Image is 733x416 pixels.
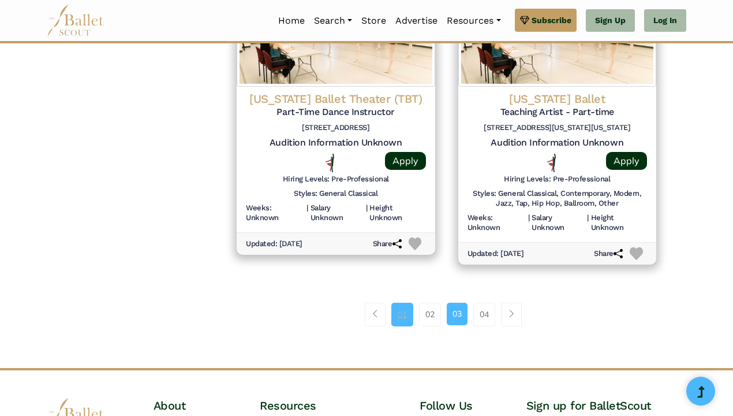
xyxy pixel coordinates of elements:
[468,213,526,233] h6: Weeks: Unknown
[246,91,426,106] h4: [US_STATE] Ballet Theater (TBT)
[587,213,589,233] h6: |
[468,189,648,209] h6: Styles: General Classical, Contemporary, Modern, Jazz, Tap, Hip Hop, Ballroom, Other
[532,213,585,233] h6: Salary Unknown
[532,14,571,27] span: Subscribe
[447,303,468,325] a: 03
[274,9,309,33] a: Home
[630,247,643,261] img: Heart
[373,239,402,249] h6: Share
[594,249,623,259] h6: Share
[391,303,413,326] a: 01
[246,123,426,133] h6: [STREET_ADDRESS]
[591,213,647,233] h6: Height Unknown
[644,9,686,32] a: Log In
[468,123,648,133] h6: [STREET_ADDRESS][US_STATE][US_STATE]
[357,9,391,33] a: Store
[246,239,302,249] h6: Updated: [DATE]
[260,398,420,413] h4: Resources
[468,249,524,259] h6: Updated: [DATE]
[246,137,426,149] h5: Audition Information Unknown
[419,303,441,326] a: 02
[504,174,610,184] h6: Hiring Levels: Pre-Professional
[606,152,647,170] a: Apply
[391,9,442,33] a: Advertise
[468,137,648,149] h5: Audition Information Unknown
[468,91,648,106] h4: [US_STATE] Ballet
[154,398,260,413] h4: About
[369,203,425,223] h6: Height Unknown
[294,189,377,199] h6: Styles: General Classical
[420,398,526,413] h4: Follow Us
[473,303,495,326] a: 04
[586,9,635,32] a: Sign Up
[246,203,304,223] h6: Weeks: Unknown
[385,152,426,170] a: Apply
[309,9,357,33] a: Search
[520,14,529,27] img: gem.svg
[306,203,308,223] h6: |
[526,398,686,413] h4: Sign up for BalletScout
[515,9,577,32] a: Subscribe
[547,154,556,172] img: All
[246,106,426,118] h5: Part-Time Dance Instructor
[409,237,422,251] img: Heart
[283,174,389,184] h6: Hiring Levels: Pre-Professional
[442,9,505,33] a: Resources
[366,203,368,223] h6: |
[326,154,334,172] img: All
[528,213,530,233] h6: |
[311,203,364,223] h6: Salary Unknown
[468,106,648,118] h5: Teaching Artist - Part-time
[365,303,528,326] nav: Page navigation example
